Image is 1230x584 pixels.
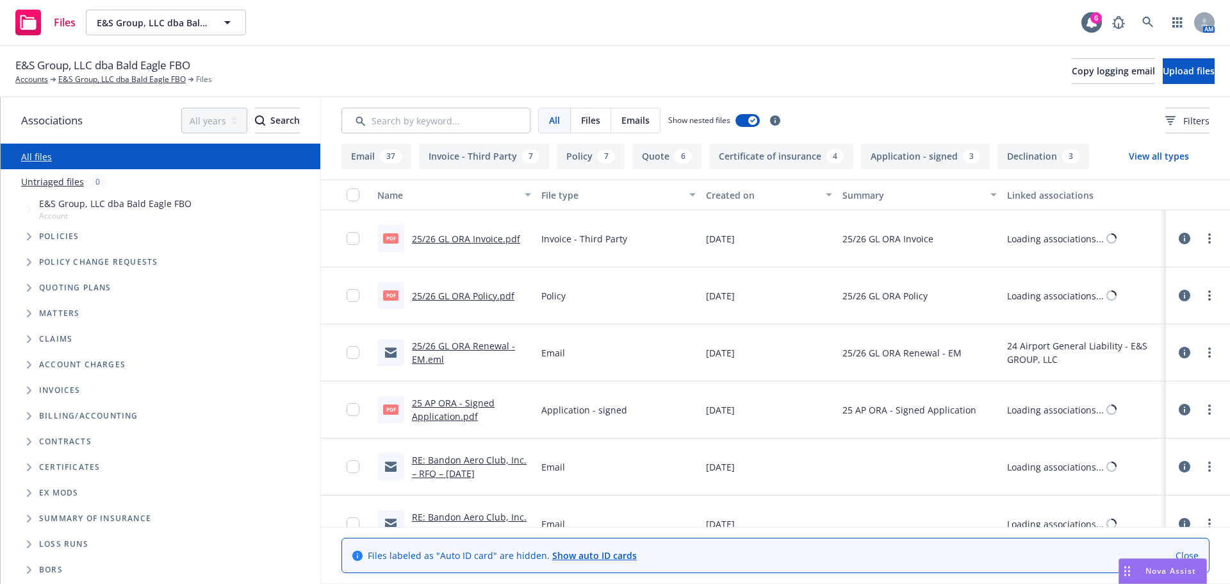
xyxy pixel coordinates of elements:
a: All files [21,151,52,163]
div: File type [541,188,681,202]
span: [DATE] [706,403,735,417]
input: Toggle Row Selected [347,517,359,530]
input: Select all [347,188,359,201]
a: Show auto ID cards [552,549,637,562]
span: Email [541,346,565,360]
span: Ex Mods [39,489,78,497]
span: Claims [39,335,72,343]
button: Copy logging email [1072,58,1155,84]
div: Loading associations... [1007,460,1104,474]
button: SearchSearch [255,108,300,133]
a: 25 AP ORA - Signed Application.pdf [412,397,495,422]
a: Files [10,4,81,40]
div: Linked associations [1007,188,1161,202]
button: Name [372,179,536,210]
span: Upload files [1163,65,1215,77]
a: Close [1176,549,1199,562]
button: Declination [997,144,1089,169]
span: Email [541,460,565,474]
span: [DATE] [706,460,735,474]
div: Loading associations... [1007,403,1104,417]
input: Toggle Row Selected [347,232,359,245]
svg: Search [255,115,265,126]
a: Search [1135,10,1161,35]
input: Search by keyword... [341,108,530,133]
a: Accounts [15,74,48,85]
div: 24 Airport General Liability - E&S GROUP, LLC [1007,339,1161,366]
span: Files [196,74,212,85]
span: [DATE] [706,517,735,531]
div: Tree Example [1,194,320,403]
a: 25/26 GL ORA Invoice.pdf [412,233,520,245]
span: 25/26 GL ORA Invoice [842,232,933,246]
span: Email [541,517,565,531]
div: Created on [706,188,819,202]
span: Show nested files [668,115,730,126]
span: Nova Assist [1145,565,1196,576]
div: Loading associations... [1007,517,1104,531]
button: Invoice - Third Party [419,144,549,169]
div: Name [377,188,517,202]
div: Folder Tree Example [1,403,320,583]
div: 3 [1062,149,1079,163]
span: [DATE] [706,346,735,360]
a: RE: Bandon Aero Club, Inc. – RFQ – [DATE] [412,511,527,537]
button: Quote [632,144,701,169]
span: [DATE] [706,289,735,303]
input: Toggle Row Selected [347,460,359,473]
button: Upload files [1163,58,1215,84]
a: Switch app [1165,10,1190,35]
div: Search [255,108,300,133]
a: 25/26 GL ORA Policy.pdf [412,290,514,302]
span: Application - signed [541,403,627,417]
div: 7 [598,149,615,163]
span: Contracts [39,438,92,446]
button: Created on [701,179,838,210]
div: 6 [675,149,692,163]
span: Files labeled as "Auto ID card" are hidden. [368,549,637,562]
input: Toggle Row Selected [347,289,359,302]
span: 25/26 GL ORA Policy [842,289,928,303]
div: 0 [89,174,106,189]
a: E&S Group, LLC dba Bald Eagle FBO [58,74,186,85]
a: more [1202,345,1217,360]
a: more [1202,402,1217,417]
span: Summary of insurance [39,515,151,522]
span: Policy [541,289,566,303]
span: Associations [21,112,83,129]
span: 25/26 GL ORA Renewal - EM [842,346,962,360]
a: RE: Bandon Aero Club, Inc. – RFQ – [DATE] [412,454,527,480]
span: All [549,113,560,127]
a: more [1202,231,1217,246]
button: Policy [557,144,625,169]
span: Filters [1165,114,1209,128]
span: Filters [1183,114,1209,128]
button: Nova Assist [1119,558,1207,584]
div: Loading associations... [1007,232,1104,246]
span: Policy change requests [39,258,158,266]
button: Email [341,144,411,169]
span: Policies [39,233,79,240]
div: 4 [826,149,844,163]
div: Drag to move [1119,559,1135,583]
a: Report a Bug [1106,10,1131,35]
div: 3 [963,149,980,163]
span: E&S Group, LLC dba Bald Eagle FBO [39,197,192,210]
button: Application - signed [861,144,990,169]
span: E&S Group, LLC dba Bald Eagle FBO [15,57,190,74]
span: Copy logging email [1072,65,1155,77]
button: Certificate of insurance [709,144,853,169]
span: [DATE] [706,232,735,246]
a: more [1202,459,1217,474]
button: Filters [1165,108,1209,133]
span: Quoting plans [39,284,111,292]
span: BORs [39,566,63,574]
span: Emails [621,113,650,127]
button: E&S Group, LLC dba Bald Eagle FBO [86,10,246,35]
div: 6 [1090,12,1102,24]
span: E&S Group, LLC dba Bald Eagle FBO [97,16,208,29]
a: more [1202,288,1217,303]
span: pdf [383,405,398,414]
span: 25 AP ORA - Signed Application [842,403,976,417]
input: Toggle Row Selected [347,403,359,416]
